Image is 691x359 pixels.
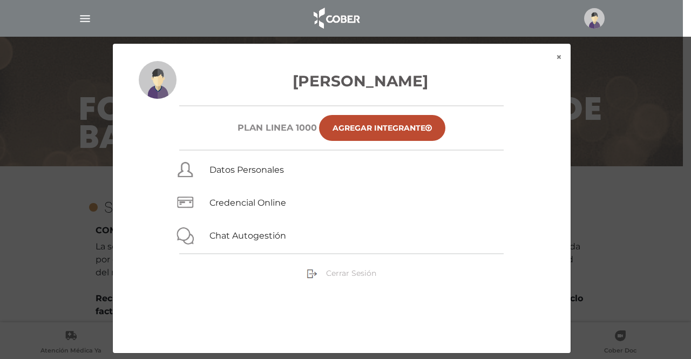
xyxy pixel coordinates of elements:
h3: [PERSON_NAME] [139,70,545,92]
h6: Plan Linea 1000 [238,123,317,133]
a: Cerrar Sesión [307,268,376,277]
a: Chat Autogestión [209,231,286,241]
img: profile-placeholder.svg [584,8,605,29]
a: Agregar Integrante [319,115,445,141]
a: Datos Personales [209,165,284,175]
span: Cerrar Sesión [326,268,376,278]
img: profile-placeholder.svg [139,61,177,99]
img: sign-out.png [307,268,317,279]
img: Cober_menu-lines-white.svg [78,12,92,25]
a: Credencial Online [209,198,286,208]
button: × [547,44,571,71]
img: logo_cober_home-white.png [308,5,364,31]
